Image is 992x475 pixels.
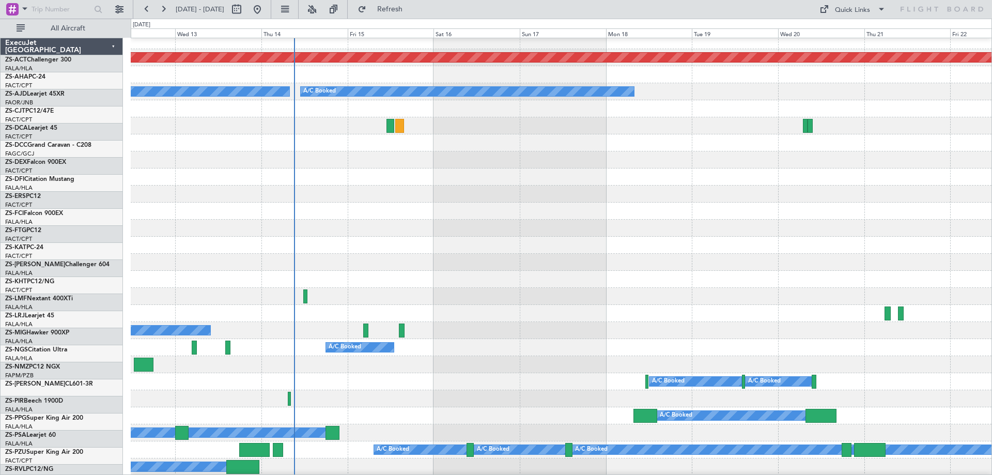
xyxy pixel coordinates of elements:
[5,406,33,413] a: FALA/HLA
[377,442,409,457] div: A/C Booked
[5,99,33,106] a: FAOR/JNB
[835,5,870,16] div: Quick Links
[5,142,27,148] span: ZS-DCC
[5,116,32,124] a: FACT/CPT
[5,457,32,465] a: FACT/CPT
[5,381,93,387] a: ZS-[PERSON_NAME]CL601-3R
[5,415,26,421] span: ZS-PPG
[5,415,83,421] a: ZS-PPGSuper King Air 200
[606,28,692,38] div: Mon 18
[261,28,348,38] div: Thu 14
[575,442,608,457] div: A/C Booked
[5,296,27,302] span: ZS-LMF
[5,313,25,319] span: ZS-LRJ
[5,398,24,404] span: ZS-PIR
[5,364,29,370] span: ZS-NMZ
[5,320,33,328] a: FALA/HLA
[32,2,91,17] input: Trip Number
[5,201,32,209] a: FACT/CPT
[5,74,45,80] a: ZS-AHAPC-24
[652,374,685,389] div: A/C Booked
[348,28,434,38] div: Fri 15
[748,374,781,389] div: A/C Booked
[5,142,91,148] a: ZS-DCCGrand Caravan - C208
[175,28,261,38] div: Wed 13
[11,20,112,37] button: All Aircraft
[5,303,33,311] a: FALA/HLA
[5,159,27,165] span: ZS-DEX
[5,210,63,217] a: ZS-FCIFalcon 900EX
[5,364,60,370] a: ZS-NMZPC12 NGX
[864,28,951,38] div: Thu 21
[329,340,361,355] div: A/C Booked
[5,466,26,472] span: ZS-RVL
[5,108,25,114] span: ZS-CJT
[5,184,33,192] a: FALA/HLA
[5,449,26,455] span: ZS-PZU
[368,6,412,13] span: Refresh
[5,372,34,379] a: FAPM/PZB
[5,82,32,89] a: FACT/CPT
[5,432,56,438] a: ZS-PSALearjet 60
[5,74,28,80] span: ZS-AHA
[5,108,54,114] a: ZS-CJTPC12/47E
[353,1,415,18] button: Refresh
[5,57,71,63] a: ZS-ACTChallenger 300
[692,28,778,38] div: Tue 19
[5,159,66,165] a: ZS-DEXFalcon 900EX
[5,244,26,251] span: ZS-KAT
[5,167,32,175] a: FACT/CPT
[5,210,24,217] span: ZS-FCI
[5,218,33,226] a: FALA/HLA
[176,5,224,14] span: [DATE] - [DATE]
[5,279,54,285] a: ZS-KHTPC12/NG
[5,91,27,97] span: ZS-AJD
[5,235,32,243] a: FACT/CPT
[5,338,33,345] a: FALA/HLA
[5,440,33,448] a: FALA/HLA
[5,227,41,234] a: ZS-FTGPC12
[520,28,606,38] div: Sun 17
[5,449,83,455] a: ZS-PZUSuper King Air 200
[5,176,74,182] a: ZS-DFICitation Mustang
[5,355,33,362] a: FALA/HLA
[5,313,54,319] a: ZS-LRJLearjet 45
[5,279,27,285] span: ZS-KHT
[5,398,63,404] a: ZS-PIRBeech 1900D
[303,84,336,99] div: A/C Booked
[5,423,33,431] a: FALA/HLA
[27,25,109,32] span: All Aircraft
[5,133,32,141] a: FACT/CPT
[5,466,53,472] a: ZS-RVLPC12/NG
[5,244,43,251] a: ZS-KATPC-24
[5,262,110,268] a: ZS-[PERSON_NAME]Challenger 604
[477,442,509,457] div: A/C Booked
[660,408,692,423] div: A/C Booked
[5,432,26,438] span: ZS-PSA
[5,193,41,200] a: ZS-ERSPC12
[5,381,65,387] span: ZS-[PERSON_NAME]
[89,28,176,38] div: Tue 12
[5,91,65,97] a: ZS-AJDLearjet 45XR
[5,347,28,353] span: ZS-NGS
[5,347,67,353] a: ZS-NGSCitation Ultra
[133,21,150,29] div: [DATE]
[5,125,57,131] a: ZS-DCALearjet 45
[5,57,27,63] span: ZS-ACT
[5,262,65,268] span: ZS-[PERSON_NAME]
[814,1,891,18] button: Quick Links
[5,65,33,72] a: FALA/HLA
[5,227,26,234] span: ZS-FTG
[778,28,864,38] div: Wed 20
[433,28,520,38] div: Sat 16
[5,193,26,200] span: ZS-ERS
[5,296,73,302] a: ZS-LMFNextant 400XTi
[5,125,28,131] span: ZS-DCA
[5,150,34,158] a: FAGC/GCJ
[5,269,33,277] a: FALA/HLA
[5,176,24,182] span: ZS-DFI
[5,330,69,336] a: ZS-MIGHawker 900XP
[5,286,32,294] a: FACT/CPT
[5,252,32,260] a: FACT/CPT
[5,330,26,336] span: ZS-MIG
